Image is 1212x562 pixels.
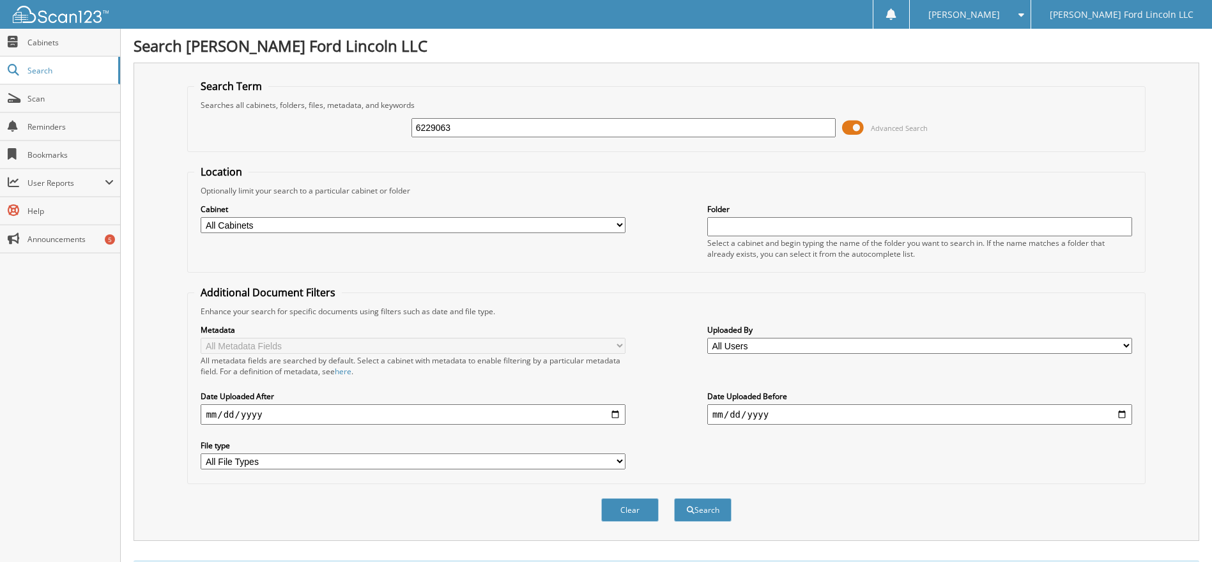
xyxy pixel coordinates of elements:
label: Date Uploaded After [201,391,625,402]
span: [PERSON_NAME] [928,11,1000,19]
span: User Reports [27,178,105,188]
input: start [201,404,625,425]
div: Optionally limit your search to a particular cabinet or folder [194,185,1138,196]
div: All metadata fields are searched by default. Select a cabinet with metadata to enable filtering b... [201,355,625,377]
label: Metadata [201,324,625,335]
label: Cabinet [201,204,625,215]
button: Clear [601,498,659,522]
label: Uploaded By [707,324,1132,335]
span: Search [27,65,112,76]
legend: Location [194,165,249,179]
span: Bookmarks [27,149,114,160]
h1: Search [PERSON_NAME] Ford Lincoln LLC [134,35,1199,56]
button: Search [674,498,732,522]
span: Advanced Search [871,123,928,133]
label: File type [201,440,625,451]
div: Enhance your search for specific documents using filters such as date and file type. [194,306,1138,317]
div: Searches all cabinets, folders, files, metadata, and keywords [194,100,1138,110]
div: Select a cabinet and begin typing the name of the folder you want to search in. If the name match... [707,238,1132,259]
input: end [707,404,1132,425]
span: Announcements [27,234,114,245]
label: Folder [707,204,1132,215]
span: [PERSON_NAME] Ford Lincoln LLC [1050,11,1193,19]
label: Date Uploaded Before [707,391,1132,402]
span: Cabinets [27,37,114,48]
legend: Additional Document Filters [194,285,342,300]
div: 5 [105,234,115,245]
legend: Search Term [194,79,268,93]
a: here [335,366,351,377]
span: Scan [27,93,114,104]
span: Help [27,206,114,216]
img: scan123-logo-white.svg [13,6,109,23]
span: Reminders [27,121,114,132]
